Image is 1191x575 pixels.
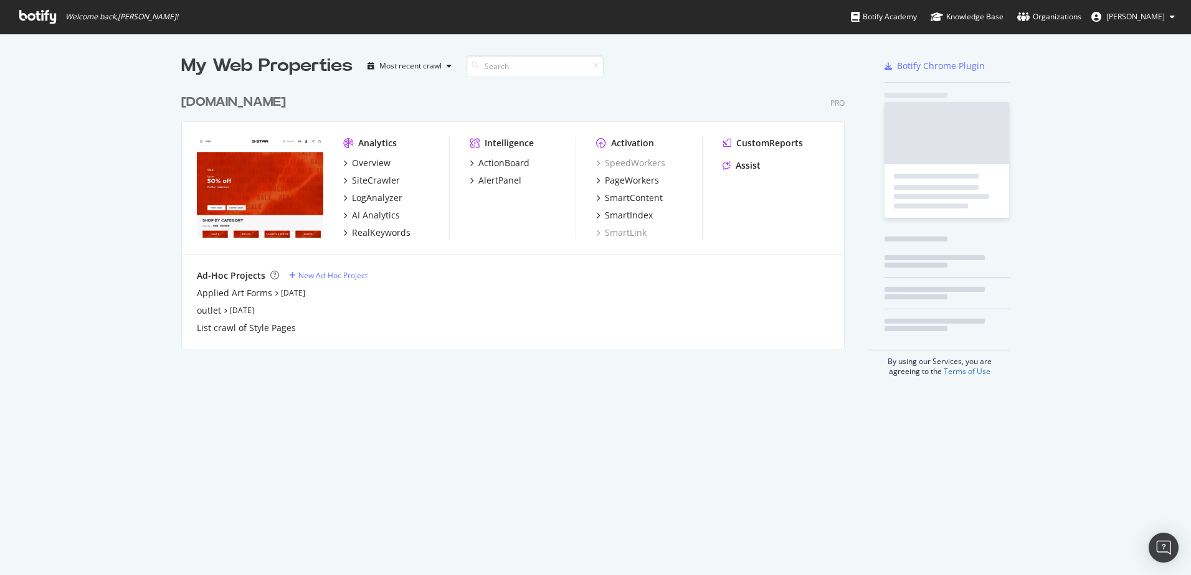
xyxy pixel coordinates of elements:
a: SmartLink [596,227,647,239]
div: CustomReports [736,137,803,149]
span: Welcome back, [PERSON_NAME] ! [65,12,178,22]
a: New Ad-Hoc Project [289,270,368,281]
a: outlet [197,304,221,317]
button: [PERSON_NAME] [1081,7,1185,27]
div: RealKeywords [352,227,410,239]
a: AlertPanel [470,174,521,187]
div: Analytics [358,137,397,149]
div: SmartIndex [605,209,653,222]
div: Intelligence [485,137,534,149]
img: www.g-star.com [197,137,323,238]
a: [DATE] [230,305,254,316]
div: Botify Academy [851,11,917,23]
div: LogAnalyzer [352,192,402,204]
div: Activation [611,137,654,149]
div: ActionBoard [478,157,529,169]
div: Knowledge Base [931,11,1004,23]
a: CustomReports [723,137,803,149]
div: My Web Properties [181,54,353,78]
a: Botify Chrome Plugin [885,60,985,72]
div: Pro [830,98,845,108]
a: SmartContent [596,192,663,204]
div: PageWorkers [605,174,659,187]
div: Organizations [1017,11,1081,23]
div: Botify Chrome Plugin [897,60,985,72]
div: Open Intercom Messenger [1149,533,1179,563]
a: Applied Art Forms [197,287,272,299]
div: SiteCrawler [352,174,400,187]
span: Alexa Kiradzhibashyan [1106,11,1165,22]
div: AI Analytics [352,209,400,222]
a: RealKeywords [343,227,410,239]
a: [DOMAIN_NAME] [181,93,291,111]
div: Most recent crawl [379,62,442,70]
input: Search [467,55,604,77]
div: SmartContent [605,192,663,204]
a: [DATE] [281,287,305,298]
div: [DOMAIN_NAME] [181,93,286,111]
div: AlertPanel [478,174,521,187]
a: List crawl of Style Pages [197,322,296,334]
button: Most recent crawl [363,56,457,76]
div: Overview [352,157,391,169]
a: Overview [343,157,391,169]
a: Terms of Use [944,366,990,376]
div: Ad-Hoc Projects [197,269,265,282]
a: AI Analytics [343,209,400,222]
a: ActionBoard [470,157,529,169]
a: LogAnalyzer [343,192,402,204]
div: New Ad-Hoc Project [298,270,368,281]
a: SpeedWorkers [596,157,665,169]
a: PageWorkers [596,174,659,187]
div: By using our Services, you are agreeing to the [869,350,1010,376]
a: Assist [723,159,761,172]
a: SmartIndex [596,209,653,222]
a: SiteCrawler [343,174,400,187]
div: grid [181,78,855,348]
div: Assist [736,159,761,172]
